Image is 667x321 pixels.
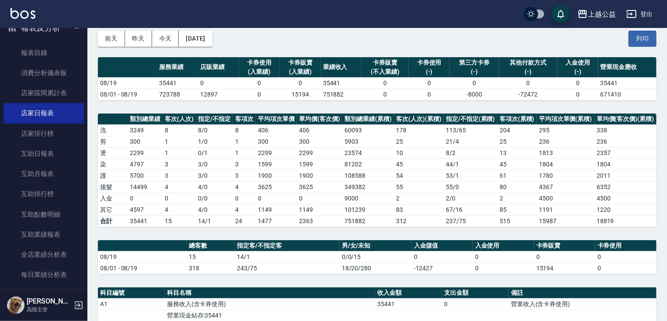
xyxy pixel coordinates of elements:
td: 1 [233,147,256,159]
td: 護 [98,170,128,181]
td: 4797 [128,159,163,170]
td: 24 [233,215,256,227]
td: 80 [497,181,537,193]
div: 第三方卡券 [452,58,497,67]
td: 312 [394,215,444,227]
th: 科目編號 [98,287,165,299]
h5: [PERSON_NAME] [27,297,71,306]
td: 2299 [128,147,163,159]
a: 店家日報表 [3,103,84,123]
td: 2 [497,193,537,204]
table: a dense table [98,240,657,274]
th: 指定/不指定(累積) [444,114,497,125]
th: 備註 [509,287,657,299]
td: A1 [98,298,165,310]
td: 0 [595,251,657,262]
td: 1780 [537,170,594,181]
td: 25 [394,136,444,147]
td: 35441 [128,215,163,227]
td: 08/01 - 08/19 [98,89,157,100]
td: 21 / 4 [444,136,497,147]
a: 互助點數明細 [3,204,84,224]
th: 男/女/未知 [340,240,412,252]
button: [DATE] [179,31,212,47]
div: 入金使用 [559,58,596,67]
th: 入金儲值 [412,240,473,252]
td: 0 [557,89,598,100]
td: 2357 [594,147,657,159]
td: 營業收入(含卡券使用) [509,298,657,310]
th: 客次(人次)(累積) [394,114,444,125]
td: 300 [297,136,342,147]
td: 0 [239,89,280,100]
td: 723788 [157,89,198,100]
td: 營業現金結存:35441 [165,310,375,321]
td: 81202 [342,159,394,170]
td: 15987 [537,215,594,227]
button: 報表及分析 [3,17,84,39]
td: 0 [557,77,598,89]
td: 1149 [297,204,342,215]
td: 406 [256,124,297,136]
td: 1 / 0 [196,136,233,147]
td: 15194 [534,262,595,274]
td: 1477 [256,215,297,227]
td: 1 [163,147,196,159]
td: 剪 [98,136,128,147]
td: 4367 [537,181,594,193]
td: 3 [233,159,256,170]
div: (入業績) [241,67,278,76]
td: 18819 [594,215,657,227]
td: 0 / 1 [196,147,233,159]
td: 8 [233,124,256,136]
td: 295 [537,124,594,136]
td: 338 [594,124,657,136]
td: 4 [163,181,196,193]
div: (-) [501,67,555,76]
a: 報表目錄 [3,43,84,63]
td: 406 [297,124,342,136]
td: 0 [233,193,256,204]
th: 客項次(累積) [497,114,537,125]
td: 4597 [128,204,163,215]
td: 204 [497,124,537,136]
td: 5700 [128,170,163,181]
td: 45 [497,159,537,170]
td: 35441 [598,77,657,89]
th: 平均項次單價 [256,114,297,125]
td: 8 [163,124,196,136]
td: 3 [163,170,196,181]
td: 751882 [342,215,394,227]
td: 1813 [537,147,594,159]
td: 4 / 0 [196,204,233,215]
td: 108588 [342,170,394,181]
td: 318 [187,262,235,274]
button: 列印 [629,31,657,47]
td: 15 [163,215,196,227]
th: 入金使用 [473,240,534,252]
td: 08/19 [98,251,187,262]
th: 指定/不指定 [196,114,233,125]
th: 單均價(客次價) [297,114,342,125]
div: (-) [452,67,497,76]
a: 營業統計分析表 [3,285,84,305]
div: 卡券販賣 [282,58,319,67]
div: (-) [411,67,448,76]
a: 店家區間累計表 [3,83,84,103]
td: 515 [497,215,537,227]
td: 其它 [98,204,128,215]
td: 85 [497,204,537,215]
td: 8 / 0 [196,124,233,136]
td: 349382 [342,181,394,193]
td: 1 [233,136,256,147]
td: 1804 [537,159,594,170]
td: 0 [409,89,450,100]
td: 14/1 [235,251,340,262]
td: 671410 [598,89,657,100]
td: 3625 [297,181,342,193]
th: 類別總業績(累積) [342,114,394,125]
td: 0 [473,262,534,274]
th: 單均價(客次價)(累積) [594,114,657,125]
td: 8 / 2 [444,147,497,159]
td: 10 [394,147,444,159]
